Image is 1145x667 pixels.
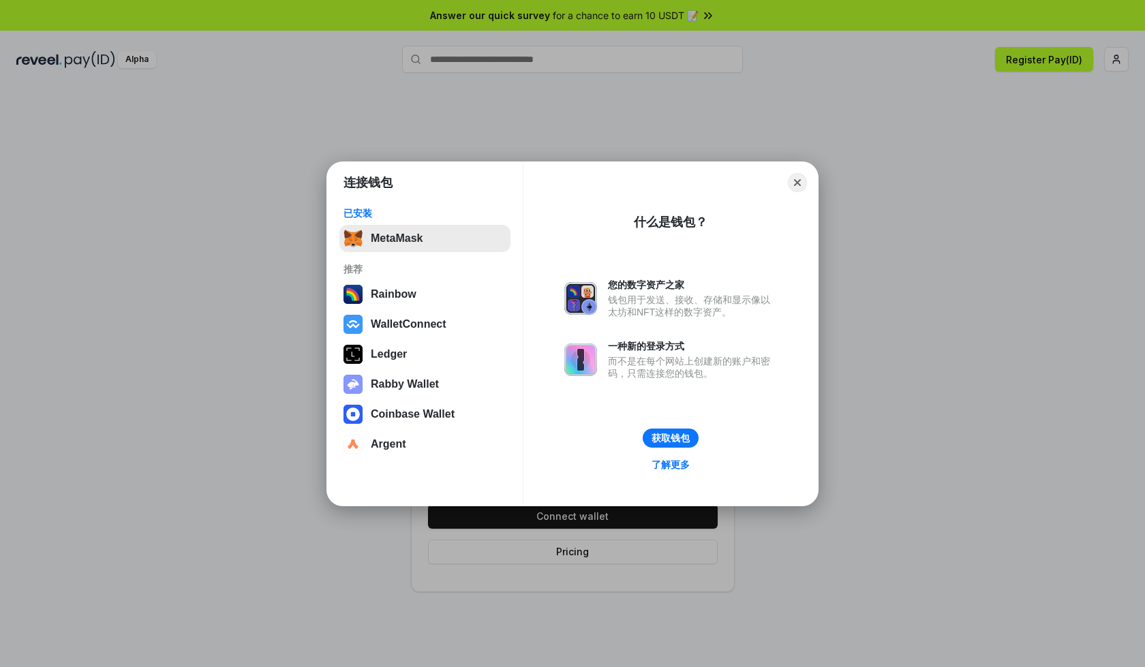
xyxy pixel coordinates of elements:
[643,429,699,448] button: 获取钱包
[652,432,690,444] div: 获取钱包
[371,288,416,300] div: Rainbow
[608,355,777,379] div: 而不是在每个网站上创建新的账户和密码，只需连接您的钱包。
[343,207,506,219] div: 已安装
[339,311,510,338] button: WalletConnect
[339,371,510,398] button: Rabby Wallet
[788,173,807,192] button: Close
[371,438,406,450] div: Argent
[652,459,690,471] div: 了解更多
[564,343,597,376] img: svg+xml,%3Csvg%20xmlns%3D%22http%3A%2F%2Fwww.w3.org%2F2000%2Fsvg%22%20fill%3D%22none%22%20viewBox...
[343,174,393,191] h1: 连接钱包
[339,225,510,252] button: MetaMask
[343,375,363,394] img: svg+xml,%3Csvg%20xmlns%3D%22http%3A%2F%2Fwww.w3.org%2F2000%2Fsvg%22%20fill%3D%22none%22%20viewBox...
[371,232,423,245] div: MetaMask
[371,348,407,360] div: Ledger
[371,318,446,330] div: WalletConnect
[608,294,777,318] div: 钱包用于发送、接收、存储和显示像以太坊和NFT这样的数字资产。
[343,405,363,424] img: svg+xml,%3Csvg%20width%3D%2228%22%20height%3D%2228%22%20viewBox%3D%220%200%2028%2028%22%20fill%3D...
[343,315,363,334] img: svg+xml,%3Csvg%20width%3D%2228%22%20height%3D%2228%22%20viewBox%3D%220%200%2028%2028%22%20fill%3D...
[564,282,597,315] img: svg+xml,%3Csvg%20xmlns%3D%22http%3A%2F%2Fwww.w3.org%2F2000%2Fsvg%22%20fill%3D%22none%22%20viewBox...
[339,281,510,308] button: Rainbow
[371,378,439,390] div: Rabby Wallet
[643,456,698,474] a: 了解更多
[371,408,455,420] div: Coinbase Wallet
[343,345,363,364] img: svg+xml,%3Csvg%20xmlns%3D%22http%3A%2F%2Fwww.w3.org%2F2000%2Fsvg%22%20width%3D%2228%22%20height%3...
[634,214,707,230] div: 什么是钱包？
[339,341,510,368] button: Ledger
[339,401,510,428] button: Coinbase Wallet
[608,340,777,352] div: 一种新的登录方式
[343,229,363,248] img: svg+xml,%3Csvg%20fill%3D%22none%22%20height%3D%2233%22%20viewBox%3D%220%200%2035%2033%22%20width%...
[343,435,363,454] img: svg+xml,%3Csvg%20width%3D%2228%22%20height%3D%2228%22%20viewBox%3D%220%200%2028%2028%22%20fill%3D...
[343,285,363,304] img: svg+xml,%3Csvg%20width%3D%22120%22%20height%3D%22120%22%20viewBox%3D%220%200%20120%20120%22%20fil...
[608,279,777,291] div: 您的数字资产之家
[339,431,510,458] button: Argent
[343,263,506,275] div: 推荐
